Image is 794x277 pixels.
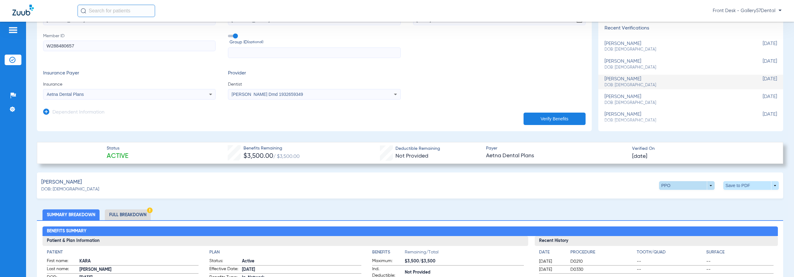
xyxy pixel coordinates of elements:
[230,39,400,46] span: Group ID
[209,258,240,265] span: Status:
[539,249,565,256] h4: Date
[604,112,746,123] div: [PERSON_NAME]
[43,81,216,87] span: Insurance
[570,249,635,256] h4: Procedure
[746,76,777,88] span: [DATE]
[659,181,715,190] button: PPO
[637,249,704,256] h4: Tooth/Quad
[248,39,263,46] small: (optional)
[228,81,400,87] span: Dentist
[535,236,778,246] h3: Recent History
[232,92,303,97] span: [PERSON_NAME] Dmd 1932659349
[604,83,746,88] span: DOB: [DEMOGRAPHIC_DATA]
[79,258,199,265] span: KARA
[12,5,34,16] img: Zuub Logo
[598,25,783,32] h3: Recent Verifications
[524,113,586,125] button: Verify Benefits
[372,249,405,258] app-breakdown-title: Benefits
[604,94,746,105] div: [PERSON_NAME]
[706,249,774,256] h4: Surface
[79,266,199,273] span: [PERSON_NAME]
[713,8,782,14] span: Front Desk - Gallery57Dental
[632,153,647,160] span: [DATE]
[573,14,586,26] button: Open calendar
[604,118,746,123] span: DOB: [DEMOGRAPHIC_DATA]
[47,266,77,273] span: Last name:
[47,258,77,265] span: First name:
[52,109,105,116] h3: Dependent Information
[42,226,778,236] h2: Benefits Summary
[273,154,300,159] span: / $3,500.00
[47,92,84,97] span: Aetna Dental Plans
[405,258,524,265] span: $3,500/$3,500
[107,145,128,152] span: Status
[405,269,524,276] span: Not Provided
[47,249,199,256] h4: Patient
[486,152,627,160] span: Aetna Dental Plans
[746,41,777,52] span: [DATE]
[539,258,565,265] span: [DATE]
[395,145,440,152] span: Deductible Remaining
[706,258,774,265] span: --
[8,26,18,34] img: hamburger-icon
[372,258,403,265] span: Maximum:
[604,76,746,88] div: [PERSON_NAME]
[107,152,128,161] span: Active
[41,186,99,193] span: DOB: [DEMOGRAPHIC_DATA]
[413,7,586,25] label: DOB
[78,5,155,17] input: Search for patients
[604,41,746,52] div: [PERSON_NAME]
[405,249,524,258] span: Remaining/Total
[242,258,361,265] span: Active
[43,70,216,77] h3: Insurance Payer
[42,209,100,220] li: Summary Breakdown
[43,41,216,51] input: Member ID
[209,266,240,273] span: Effective Date:
[746,94,777,105] span: [DATE]
[637,266,704,273] span: --
[637,249,704,258] app-breakdown-title: Tooth/Quad
[763,247,794,277] iframe: Chat Widget
[41,178,82,186] span: [PERSON_NAME]
[706,266,774,273] span: --
[604,100,746,106] span: DOB: [DEMOGRAPHIC_DATA]
[43,33,216,58] label: Member ID
[147,208,153,213] img: Hazard
[604,59,746,70] div: [PERSON_NAME]
[486,145,627,152] span: Payer
[570,266,635,273] span: D0330
[632,145,773,152] span: Verified On
[395,153,428,159] span: Not Provided
[209,249,361,256] h4: Plan
[372,249,405,256] h4: Benefits
[42,236,529,246] h3: Patient & Plan Information
[81,8,86,14] img: Search Icon
[539,266,565,273] span: [DATE]
[228,70,400,77] h3: Provider
[242,266,361,273] span: [DATE]
[105,209,151,220] li: Full Breakdown
[723,181,779,190] button: Save to PDF
[570,249,635,258] app-breakdown-title: Procedure
[604,47,746,52] span: DOB: [DEMOGRAPHIC_DATA]
[706,249,774,258] app-breakdown-title: Surface
[746,59,777,70] span: [DATE]
[539,249,565,258] app-breakdown-title: Date
[243,153,273,159] span: $3,500.00
[570,258,635,265] span: D0210
[637,258,704,265] span: --
[243,145,300,152] span: Benefits Remaining
[604,65,746,70] span: DOB: [DEMOGRAPHIC_DATA]
[746,112,777,123] span: [DATE]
